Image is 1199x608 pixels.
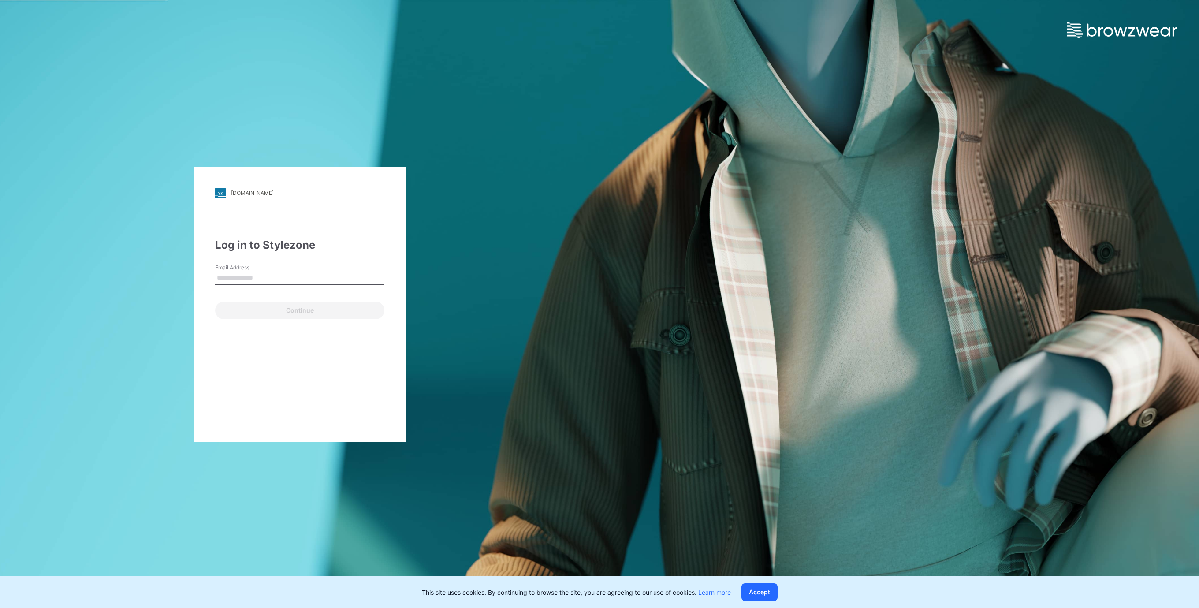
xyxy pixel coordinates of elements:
button: Accept [741,583,778,601]
label: Email Address [215,264,277,272]
div: Log in to Stylezone [215,237,384,253]
img: stylezone-logo.562084cfcfab977791bfbf7441f1a819.svg [215,188,226,198]
a: [DOMAIN_NAME] [215,188,384,198]
p: This site uses cookies. By continuing to browse the site, you are agreeing to our use of cookies. [422,588,731,597]
img: browzwear-logo.e42bd6dac1945053ebaf764b6aa21510.svg [1067,22,1177,38]
div: [DOMAIN_NAME] [231,190,274,196]
a: Learn more [698,589,731,596]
